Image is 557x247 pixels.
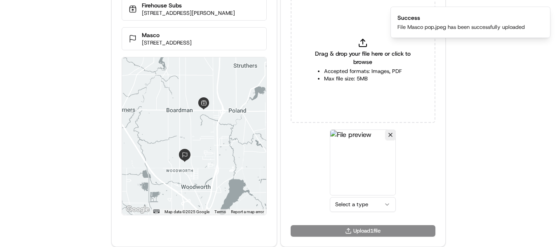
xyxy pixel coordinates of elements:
[124,204,151,215] a: Open this area in Google Maps (opens a new window)
[165,209,209,214] span: Map data ©2025 Google
[142,31,192,39] p: Masco
[231,209,264,214] a: Report a map error
[311,49,415,66] span: Drag & drop your file here or click to browse
[214,209,226,214] a: Terms
[397,14,525,22] div: Success
[324,68,402,75] li: Accepted formats: Images, PDF
[330,129,396,195] img: File preview
[153,209,159,213] button: Keyboard shortcuts
[124,204,151,215] img: Google
[142,9,235,17] p: [STREET_ADDRESS][PERSON_NAME]
[324,75,402,82] li: Max file size: 5MB
[142,39,192,47] p: [STREET_ADDRESS]
[397,24,525,31] div: File Masco pop.jpeg has been successfully uploaded
[142,1,235,9] p: Firehouse Subs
